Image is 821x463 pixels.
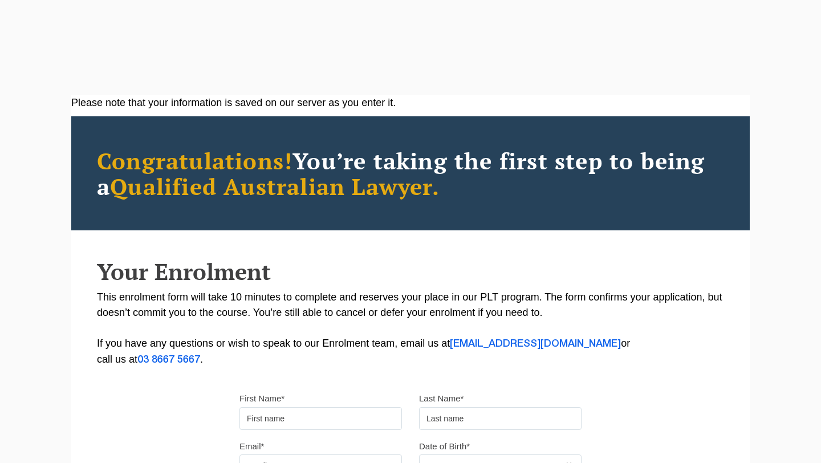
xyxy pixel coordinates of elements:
label: Date of Birth* [419,441,470,452]
h2: Your Enrolment [97,259,724,284]
input: First name [239,407,402,430]
label: Last Name* [419,393,464,404]
span: Congratulations! [97,145,292,176]
a: 03 8667 5667 [137,355,200,364]
input: Last name [419,407,582,430]
label: Email* [239,441,264,452]
div: Please note that your information is saved on our server as you enter it. [71,95,750,111]
p: This enrolment form will take 10 minutes to complete and reserves your place in our PLT program. ... [97,290,724,368]
label: First Name* [239,393,284,404]
span: Qualified Australian Lawyer. [110,171,440,201]
a: [EMAIL_ADDRESS][DOMAIN_NAME] [450,339,621,348]
h2: You’re taking the first step to being a [97,148,724,199]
